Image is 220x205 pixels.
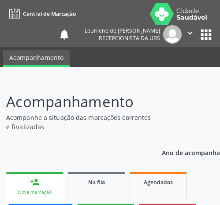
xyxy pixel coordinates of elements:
[3,50,70,67] a: Acompanhamento
[85,27,160,34] div: Lourilene de [PERSON_NAME]
[163,25,182,44] img: img
[88,179,105,186] span: Na fila
[185,28,195,38] i: 
[198,27,214,42] button: apps
[99,34,160,42] span: Recepcionista da UBS
[6,113,152,131] p: Acompanhe a situação das marcações correntes e finalizadas
[182,25,198,44] button: 
[58,28,71,41] button: notifications
[6,91,152,113] p: Acompanhamento
[12,189,57,196] div: Nova marcação
[30,177,40,187] div: person_add
[23,10,76,18] span: Central de Marcação
[6,7,76,21] a: Central de Marcação
[144,179,173,186] span: Agendados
